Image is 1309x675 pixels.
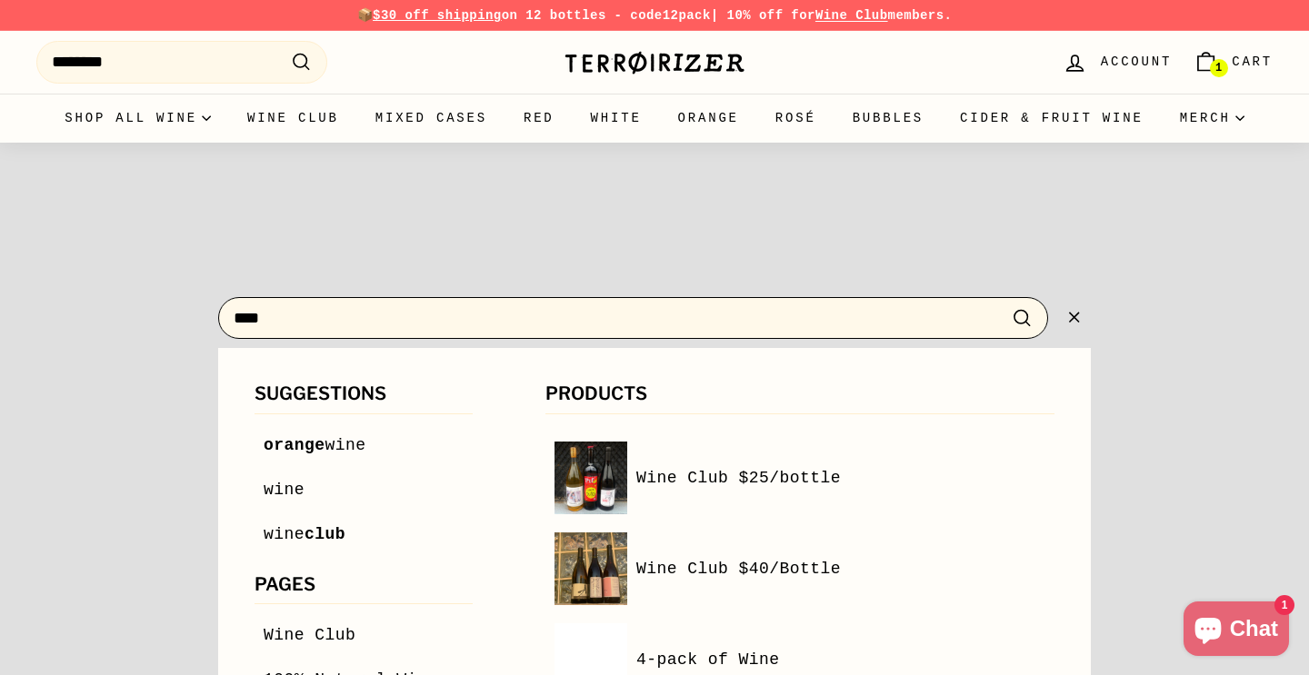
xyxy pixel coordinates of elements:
[1052,35,1183,89] a: Account
[255,575,473,605] h3: Pages
[373,8,502,23] span: $30 off shipping
[264,622,464,649] a: Wine Club
[1232,52,1273,72] span: Cart
[264,525,305,543] mark: wine
[1101,52,1172,72] span: Account
[555,442,627,514] img: Wine Club $25/bottle
[555,442,1045,514] a: Wine Club $25/bottle Wine Club $25/bottle
[255,384,473,414] h3: Suggestions
[36,5,1273,25] p: 📦 on 12 bottles - code | 10% off for members.
[663,8,711,23] strong: 12pack
[1183,35,1284,89] a: Cart
[1215,62,1222,74] span: 1
[264,521,464,548] a: wineclub
[357,94,505,143] a: Mixed Cases
[636,647,780,673] span: 4-pack of Wine
[46,94,229,143] summary: Shop all wine
[264,481,305,499] mark: wine
[545,384,1054,414] h3: Products
[264,477,464,503] a: wine
[636,465,841,491] span: Wine Club $25/bottle
[660,94,757,143] a: Orange
[264,436,325,454] span: orange
[636,556,841,582] span: Wine Club $40/Bottle
[757,94,834,143] a: Rosé
[264,432,464,459] a: orangewine
[834,94,942,143] a: Bubbles
[555,532,627,605] img: Wine Club $40/Bottle
[815,8,888,23] a: Wine Club
[1178,601,1294,660] inbox-online-store-chat: Shopify online store chat
[1162,94,1263,143] summary: Merch
[229,94,357,143] a: Wine Club
[325,436,366,454] mark: wine
[942,94,1162,143] a: Cider & Fruit Wine
[573,94,660,143] a: White
[264,622,355,649] span: Wine Club
[305,525,345,543] span: club
[555,532,1045,605] a: Wine Club $40/Bottle Wine Club $40/Bottle
[505,94,573,143] a: Red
